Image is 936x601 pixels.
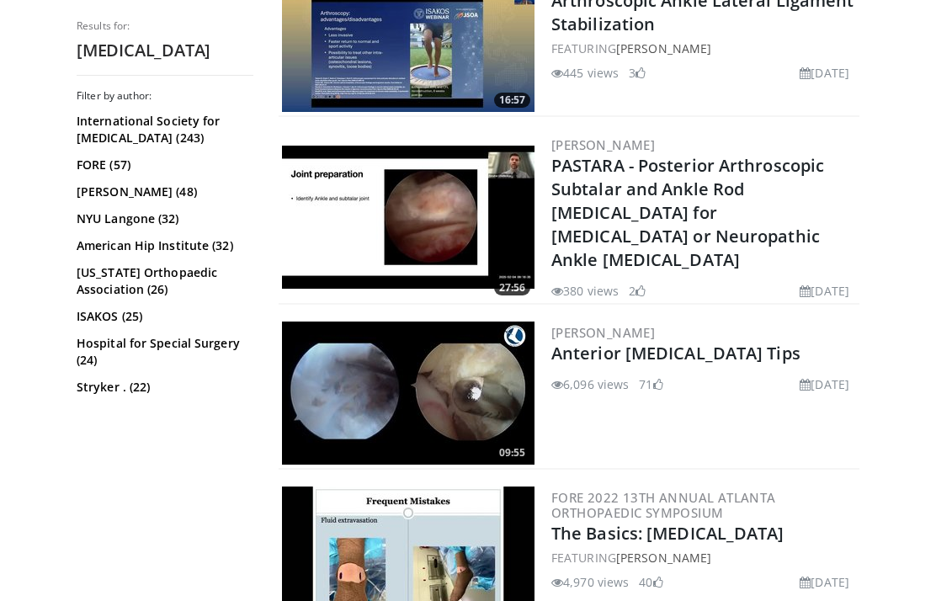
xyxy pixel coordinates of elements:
[77,308,249,325] a: ISAKOS (25)
[494,93,530,108] span: 16:57
[551,549,856,566] div: FEATURING
[282,322,534,465] a: 09:55
[616,40,711,56] a: [PERSON_NAME]
[77,113,249,146] a: International Society for [MEDICAL_DATA] (243)
[551,40,856,57] div: FEATURING
[77,379,249,396] a: Stryker . (22)
[282,146,534,289] img: 96e9603a-ae17-4ec1-b4d8-ea1df7a30e1b.300x170_q85_crop-smart_upscale.jpg
[282,322,534,465] img: bd27dc76-d32c-4986-affd-cc3e1aa46c7c.300x170_q85_crop-smart_upscale.jpg
[800,375,849,393] li: [DATE]
[800,282,849,300] li: [DATE]
[551,489,776,521] a: FORE 2022 13th Annual Atlanta Orthopaedic Symposium
[551,64,619,82] li: 445 views
[629,282,646,300] li: 2
[77,335,249,369] a: Hospital for Special Surgery (24)
[551,573,629,591] li: 4,970 views
[800,64,849,82] li: [DATE]
[77,157,249,173] a: FORE (57)
[77,89,253,103] h3: Filter by author:
[494,445,530,460] span: 09:55
[77,210,249,227] a: NYU Langone (32)
[639,375,662,393] li: 71
[551,324,655,341] a: [PERSON_NAME]
[629,64,646,82] li: 3
[77,264,249,298] a: [US_STATE] Orthopaedic Association (26)
[551,136,655,153] a: [PERSON_NAME]
[77,19,253,33] p: Results for:
[77,237,249,254] a: American Hip Institute (32)
[616,550,711,566] a: [PERSON_NAME]
[494,280,530,295] span: 27:56
[551,282,619,300] li: 380 views
[800,573,849,591] li: [DATE]
[639,573,662,591] li: 40
[551,375,629,393] li: 6,096 views
[551,154,824,271] a: PASTARA - Posterior Arthroscopic Subtalar and Ankle Rod [MEDICAL_DATA] for [MEDICAL_DATA] or Neur...
[551,522,784,545] a: The Basics: [MEDICAL_DATA]
[77,183,249,200] a: [PERSON_NAME] (48)
[77,40,253,61] h2: [MEDICAL_DATA]
[282,146,534,289] a: 27:56
[551,342,800,364] a: Anterior [MEDICAL_DATA] Tips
